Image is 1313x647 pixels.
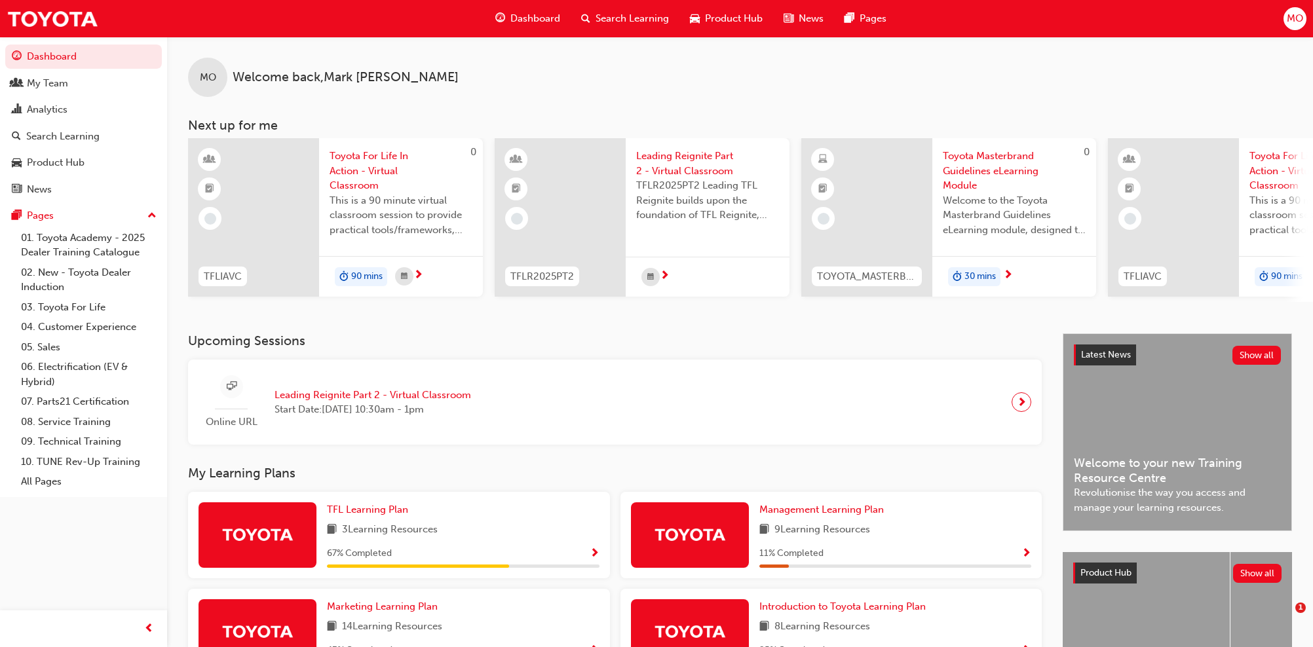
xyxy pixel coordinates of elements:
div: Analytics [27,102,67,117]
span: prev-icon [144,621,154,637]
span: search-icon [12,131,21,143]
a: 02. New - Toyota Dealer Induction [16,263,162,297]
span: up-icon [147,208,157,225]
span: Welcome back , Mark [PERSON_NAME] [233,70,459,85]
a: Product HubShow all [1073,563,1282,583]
span: pages-icon [12,210,22,222]
span: search-icon [581,10,590,27]
img: Trak [7,4,98,33]
a: Introduction to Toyota Learning Plan [759,599,931,614]
a: search-iconSearch Learning [571,5,679,32]
span: Marketing Learning Plan [327,601,438,612]
span: book-icon [327,619,337,635]
span: learningRecordVerb_NONE-icon [818,213,829,225]
a: TFLR2025PT2Leading Reignite Part 2 - Virtual ClassroomTFLR2025PT2 Leading TFL Reignite builds upo... [495,138,790,297]
iframe: Intercom live chat [1268,602,1300,634]
span: 3 Learning Resources [342,522,438,538]
img: Trak [221,619,294,642]
a: news-iconNews [773,5,834,32]
button: DashboardMy TeamAnalyticsSearch LearningProduct HubNews [5,42,162,204]
span: Toyota For Life In Action - Virtual Classroom [330,149,472,193]
span: next-icon [1003,270,1013,282]
a: Dashboard [5,45,162,69]
a: Online URLLeading Reignite Part 2 - Virtual ClassroomStart Date:[DATE] 10:30am - 1pm [199,370,1031,435]
span: news-icon [12,184,22,196]
span: TFLR2025PT2 Leading TFL Reignite builds upon the foundation of TFL Reignite, reaffirming our comm... [636,178,779,223]
span: Introduction to Toyota Learning Plan [759,601,926,612]
span: Start Date: [DATE] 10:30am - 1pm [275,402,471,417]
button: Show Progress [1021,545,1031,562]
span: chart-icon [12,104,22,116]
span: Welcome to the Toyota Masterbrand Guidelines eLearning module, designed to enhance your knowledge... [943,193,1086,238]
span: Leading Reignite Part 2 - Virtual Classroom [636,149,779,178]
span: duration-icon [339,268,349,286]
span: book-icon [759,522,769,538]
img: Trak [654,619,726,642]
span: TFLIAVC [204,269,242,284]
span: 90 mins [1271,269,1303,284]
span: calendar-icon [647,269,654,286]
a: Latest NewsShow all [1074,344,1281,365]
span: 30 mins [964,269,996,284]
a: 08. Service Training [16,412,162,432]
a: News [5,177,162,202]
span: Revolutionise the way you access and manage your learning resources. [1074,485,1281,515]
div: News [27,182,52,197]
span: learningResourceType_INSTRUCTOR_LED-icon [1125,151,1134,168]
span: 9 Learning Resources [774,522,870,538]
a: 04. Customer Experience [16,317,162,337]
span: TFLR2025PT2 [510,269,574,284]
span: learningRecordVerb_NONE-icon [511,213,523,225]
a: Analytics [5,98,162,122]
a: 09. Technical Training [16,432,162,452]
span: learningRecordVerb_NONE-icon [1124,213,1136,225]
span: sessionType_ONLINE_URL-icon [227,379,237,395]
span: people-icon [12,78,22,90]
span: Toyota Masterbrand Guidelines eLearning Module [943,149,1086,193]
a: 03. Toyota For Life [16,297,162,318]
h3: Upcoming Sessions [188,333,1042,348]
h3: Next up for me [167,118,1313,133]
span: 11 % Completed [759,546,824,561]
span: car-icon [690,10,700,27]
button: Pages [5,204,162,228]
a: All Pages [16,471,162,492]
a: Management Learning Plan [759,502,889,517]
span: news-icon [784,10,793,27]
span: booktick-icon [1125,181,1134,198]
span: Management Learning Plan [759,504,884,515]
a: pages-iconPages [834,5,897,32]
h3: My Learning Plans [188,466,1042,481]
div: Product Hub [27,155,85,170]
span: Pages [860,11,886,26]
span: Search Learning [596,11,669,26]
button: Show Progress [590,545,599,562]
a: guage-iconDashboard [485,5,571,32]
span: Dashboard [510,11,560,26]
span: This is a 90 minute virtual classroom session to provide practical tools/frameworks, behaviours a... [330,193,472,238]
a: Search Learning [5,124,162,149]
div: Search Learning [26,129,100,144]
span: MO [1287,11,1303,26]
a: 10. TUNE Rev-Up Training [16,452,162,472]
img: Trak [654,523,726,545]
a: Latest NewsShow allWelcome to your new Training Resource CentreRevolutionise the way you access a... [1063,333,1292,531]
button: Show all [1233,564,1282,583]
span: next-icon [660,270,670,282]
span: book-icon [759,619,769,635]
span: 1 [1295,602,1306,613]
span: 67 % Completed [327,546,392,561]
span: duration-icon [953,268,962,286]
span: booktick-icon [205,181,214,198]
a: Product Hub [5,151,162,175]
span: 8 Learning Resources [774,619,870,635]
img: Trak [221,523,294,545]
div: Pages [27,208,54,223]
span: learningResourceType_ELEARNING-icon [818,151,828,168]
a: 0TFLIAVCToyota For Life In Action - Virtual ClassroomThis is a 90 minute virtual classroom sessio... [188,138,483,297]
span: Latest News [1081,349,1131,360]
span: TOYOTA_MASTERBRAND_EL [817,269,917,284]
span: learningResourceType_INSTRUCTOR_LED-icon [512,151,521,168]
button: MO [1284,7,1306,30]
